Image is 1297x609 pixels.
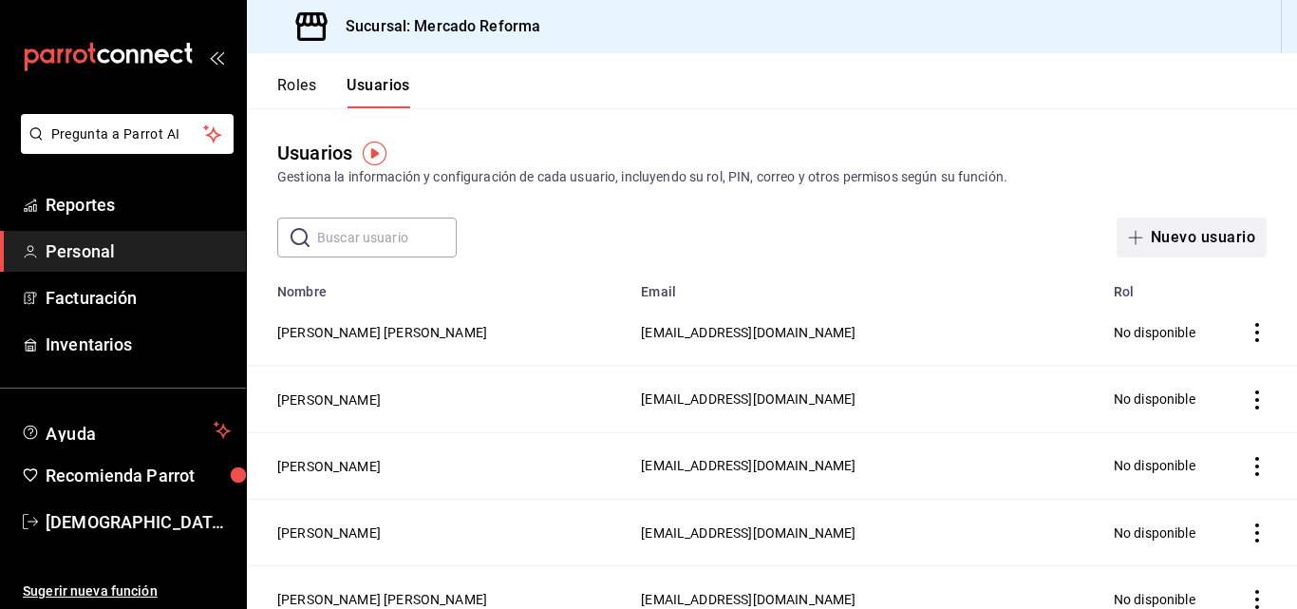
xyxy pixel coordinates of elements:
[347,76,410,108] button: Usuarios
[277,139,352,167] div: Usuarios
[277,76,316,108] button: Roles
[1248,523,1267,542] button: actions
[51,124,204,144] span: Pregunta a Parrot AI
[247,273,630,299] th: Nombre
[46,509,231,535] span: [DEMOGRAPHIC_DATA] De la [PERSON_NAME]
[641,458,855,473] span: [EMAIL_ADDRESS][DOMAIN_NAME]
[1102,366,1222,432] td: No disponible
[23,581,231,601] span: Sugerir nueva función
[46,332,231,357] span: Inventarios
[1102,499,1222,565] td: No disponible
[21,114,234,154] button: Pregunta a Parrot AI
[1248,323,1267,342] button: actions
[277,76,410,108] div: navigation tabs
[277,390,381,409] button: [PERSON_NAME]
[1248,590,1267,609] button: actions
[1102,432,1222,499] td: No disponible
[1102,273,1222,299] th: Rol
[1102,299,1222,366] td: No disponible
[1248,390,1267,409] button: actions
[277,590,487,609] button: [PERSON_NAME] [PERSON_NAME]
[13,138,234,158] a: Pregunta a Parrot AI
[277,323,487,342] button: [PERSON_NAME] [PERSON_NAME]
[641,325,855,340] span: [EMAIL_ADDRESS][DOMAIN_NAME]
[363,142,386,165] img: Tooltip marker
[641,592,855,607] span: [EMAIL_ADDRESS][DOMAIN_NAME]
[46,419,206,442] span: Ayuda
[46,192,231,218] span: Reportes
[317,219,457,257] input: Buscar usuario
[630,273,1102,299] th: Email
[46,463,231,488] span: Recomienda Parrot
[46,285,231,311] span: Facturación
[1117,218,1267,257] button: Nuevo usuario
[46,238,231,264] span: Personal
[330,15,540,38] h3: Sucursal: Mercado Reforma
[641,391,855,407] span: [EMAIL_ADDRESS][DOMAIN_NAME]
[277,457,381,476] button: [PERSON_NAME]
[277,167,1267,187] div: Gestiona la información y configuración de cada usuario, incluyendo su rol, PIN, correo y otros p...
[1248,457,1267,476] button: actions
[641,525,855,541] span: [EMAIL_ADDRESS][DOMAIN_NAME]
[209,49,224,65] button: open_drawer_menu
[277,523,381,542] button: [PERSON_NAME]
